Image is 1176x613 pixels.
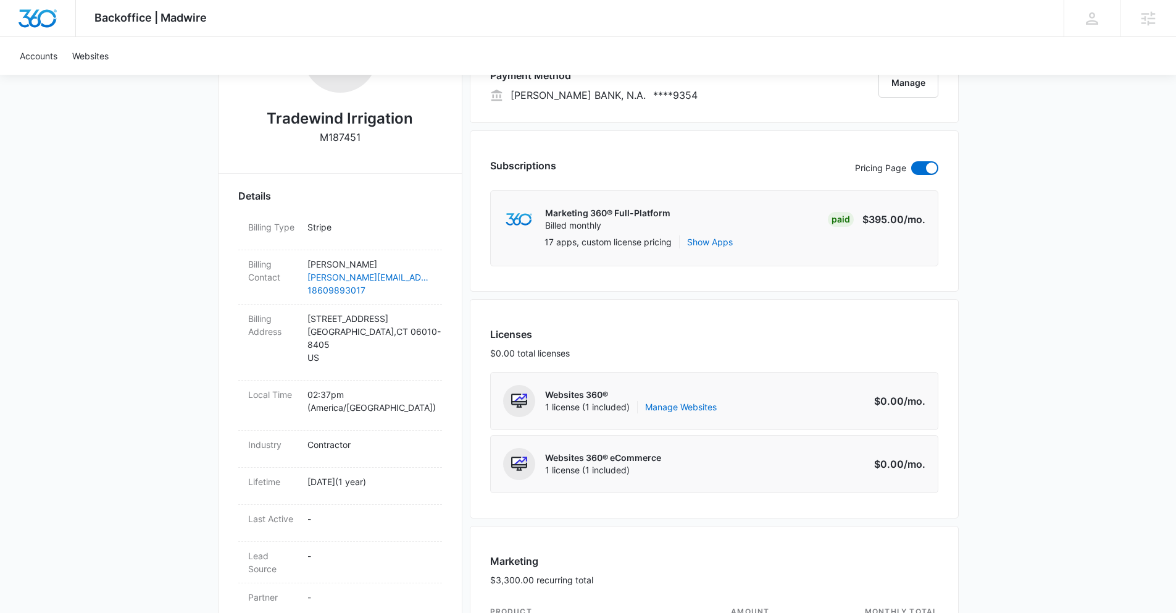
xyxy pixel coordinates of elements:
[248,475,298,488] dt: Lifetime
[878,68,938,98] button: Manage
[862,212,925,227] p: $395.00
[238,542,442,583] div: Lead Source-
[545,464,661,476] span: 1 license (1 included)
[94,11,207,24] span: Backoffice | Madwire
[248,512,298,525] dt: Last Active
[307,591,432,604] p: -
[307,221,432,234] p: Stripe
[490,347,570,360] p: $0.00 total licenses
[506,213,532,226] img: marketing360Logo
[867,394,925,408] p: $0.00
[904,458,925,470] span: /mo.
[545,207,670,219] p: Marketing 360® Full-Platform
[545,452,661,464] p: Websites 360® eCommerce
[238,250,442,305] div: Billing Contact[PERSON_NAME][PERSON_NAME][EMAIL_ADDRESS][DOMAIN_NAME]18609893017
[238,381,442,431] div: Local Time02:37pm (America/[GEOGRAPHIC_DATA])
[307,438,432,451] p: Contractor
[248,549,298,575] dt: Lead Source
[320,130,361,145] p: M187451
[511,88,646,103] p: [PERSON_NAME] BANK, N.A.
[248,312,298,338] dt: Billing Address
[238,305,442,381] div: Billing Address[STREET_ADDRESS][GEOGRAPHIC_DATA],CT 06010-8405US
[248,388,298,401] dt: Local Time
[307,549,432,562] p: -
[238,505,442,542] div: Last Active-
[307,512,432,525] p: -
[307,271,432,284] a: [PERSON_NAME][EMAIL_ADDRESS][DOMAIN_NAME]
[267,108,413,130] h2: Tradewind Irrigation
[904,395,925,407] span: /mo.
[307,312,432,364] p: [STREET_ADDRESS] [GEOGRAPHIC_DATA] , CT 06010-8405 US
[545,401,717,413] span: 1 license (1 included)
[65,37,116,75] a: Websites
[545,219,670,232] p: Billed monthly
[238,431,442,468] div: IndustryContractor
[645,401,717,413] a: Manage Websites
[238,468,442,505] div: Lifetime[DATE](1 year)
[248,591,298,604] dt: Partner
[490,554,593,569] h3: Marketing
[490,158,556,173] h3: Subscriptions
[490,573,593,586] p: $3,300.00 recurring total
[828,212,854,227] div: Paid
[248,438,298,451] dt: Industry
[545,389,717,401] p: Websites 360®
[12,37,65,75] a: Accounts
[867,457,925,471] p: $0.00
[855,161,906,175] p: Pricing Page
[490,68,698,83] h3: Payment Method
[238,188,271,203] span: Details
[248,221,298,234] dt: Billing Type
[248,258,298,284] dt: Billing Contact
[490,327,570,342] h3: Licenses
[307,284,432,297] a: 18609893017
[544,235,672,248] p: 17 apps, custom license pricing
[904,213,925,226] span: /mo.
[307,475,432,488] p: [DATE] ( 1 year )
[307,388,432,414] p: 02:37pm ( America/[GEOGRAPHIC_DATA] )
[687,235,733,248] button: Show Apps
[238,213,442,250] div: Billing TypeStripe
[307,258,432,271] p: [PERSON_NAME]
